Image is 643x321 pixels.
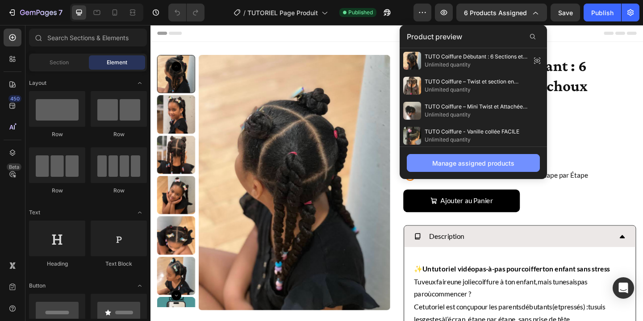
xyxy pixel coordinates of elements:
span: ne [444,275,452,284]
div: Undo/Redo [168,4,205,21]
div: Row [29,130,85,138]
span: Unlimited quantity [425,111,527,119]
span: TUTO Coiffure Débutant : 6 Sections et Twists, et choux [425,53,527,61]
strong: SÉCURISÉ : [295,135,333,145]
span: Unlimited quantity [425,86,527,94]
div: Text Block [91,260,147,268]
strong: RÉSULTAT GARANTI [295,158,365,168]
span: Product preview [407,31,462,42]
span: sais [452,275,464,284]
span: Text [29,208,40,217]
span: Save [558,9,573,17]
span: Unlimited quantity [425,136,519,144]
span: Un [296,261,306,270]
span: Toggle open [133,279,147,293]
div: Row [91,187,147,195]
span: (et [437,302,446,311]
span: Toggle open [133,76,147,90]
span: Unlimited quantity [425,61,527,69]
div: Publish [591,8,614,17]
img: preview-img [403,52,421,70]
img: Vanilles décorées de perles multicolores pour un style ludique et mignon [52,33,261,310]
span: Element [107,58,127,67]
input: Search Sections & Elements [29,29,147,46]
span: Ce [287,302,296,311]
iframe: Design area [150,25,643,321]
span: Published [348,8,373,17]
span: mais [421,275,436,284]
button: 7 [4,4,67,21]
span: 6 products assigned [464,8,527,17]
span: ✨ [287,261,296,270]
span: coiffure à ton enfant, [353,275,421,284]
span: Section [50,58,69,67]
p: Réception par email [295,110,476,124]
span: tutoriel [306,261,333,270]
span: Tu [287,275,295,284]
div: 450 [8,95,21,102]
span: TUTO Coiffure - Vanille collée FACILE [425,128,519,136]
div: Open Intercom Messenger [613,277,634,299]
div: Row [91,130,147,138]
div: Beta [7,163,21,171]
img: Coiffure protectrice pour enfants aux cheveux afro et frisés [7,164,49,206]
img: Tutoriel complet de coiffure facile pour enfant afro ou métissé [7,252,49,294]
span: Button [29,282,46,290]
span: conçu [333,302,352,311]
span: débutants [404,302,437,311]
span: pour les parents [352,302,404,311]
img: Coiffure simple et rapide pour l’école, adaptée aux enfants avec cheveux frisés [7,208,49,250]
span: où [298,288,306,297]
h1: TUTO Coiffure Débutant : 6 Sections et Twists, et choux [275,33,529,79]
p: Paiement Sécurisé [295,133,476,147]
button: 6 products assigned [456,4,547,21]
p: : Vidéo Éducative Étape par Étape [295,157,476,171]
span: faire [311,275,326,284]
img: preview-img [403,127,421,145]
div: Heading [29,260,85,268]
img: preview-img [403,77,421,95]
span: TUTO Coiffure – Mini Twist et Attachée Élastiques [425,103,527,111]
span: TUTORIEL Page Produit [247,8,318,17]
p: 7 [58,7,63,18]
span: une [326,275,338,284]
span: / [243,8,246,17]
span: pressés [446,302,471,311]
strong: ACCÈS IMMÉDIAT : [295,112,362,121]
img: Idée de coiffure simple et rapide pour l’école, cheveux texturés [7,76,49,118]
span: est [321,302,331,311]
span: veux [295,275,311,284]
button: Manage assigned products [407,154,540,172]
span: jolie [340,275,353,284]
img: Séparation nette pour des tresses bien ordonnées chez une petite fille métissée [7,121,49,162]
div: Row [29,187,85,195]
span: vidéo [334,261,353,270]
span: tu [476,302,483,311]
img: preview-img [403,102,421,120]
span: pas-à-pas pour [353,261,404,270]
span: Layout [29,79,46,87]
span: commencer ? [306,288,349,297]
button: Carousel Next Arrow [23,289,33,300]
button: Publish [584,4,621,21]
span: tutoriel [296,302,320,311]
div: Ajouter au Panier [316,184,373,198]
span: TUTO Coiffure – Twist et section en Coeur [425,78,527,86]
button: Carousel Back Arrow [23,40,33,50]
p: Description [303,223,341,237]
span: ton enfant sans stress [426,261,500,270]
span: Toggle open [133,205,147,220]
span: ) : [471,302,476,311]
span: coiffer [404,261,426,270]
div: $6.90 [275,86,529,101]
span: tu [438,275,444,284]
div: Manage assigned products [432,158,514,168]
button: Save [551,4,580,21]
button: Ajouter au Panier [275,179,402,204]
